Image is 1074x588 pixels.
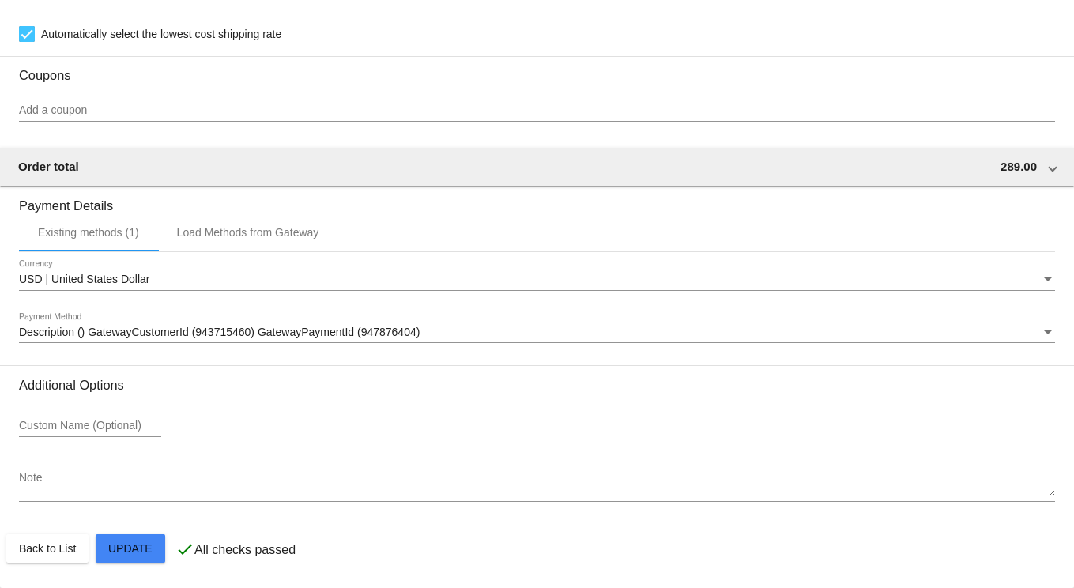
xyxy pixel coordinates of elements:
[19,56,1055,83] h3: Coupons
[19,187,1055,213] h3: Payment Details
[18,160,79,173] span: Order total
[19,273,149,285] span: USD | United States Dollar
[175,540,194,559] mat-icon: check
[41,24,281,43] span: Automatically select the lowest cost shipping rate
[108,542,153,555] span: Update
[6,534,89,563] button: Back to List
[177,226,319,239] div: Load Methods from Gateway
[19,378,1055,393] h3: Additional Options
[1001,160,1037,173] span: 289.00
[19,542,76,555] span: Back to List
[38,226,139,239] div: Existing methods (1)
[96,534,165,563] button: Update
[19,273,1055,286] mat-select: Currency
[19,326,1055,339] mat-select: Payment Method
[19,420,161,432] input: Custom Name (Optional)
[19,104,1055,117] input: Add a coupon
[19,326,420,338] span: Description () GatewayCustomerId (943715460) GatewayPaymentId (947876404)
[194,543,296,557] p: All checks passed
